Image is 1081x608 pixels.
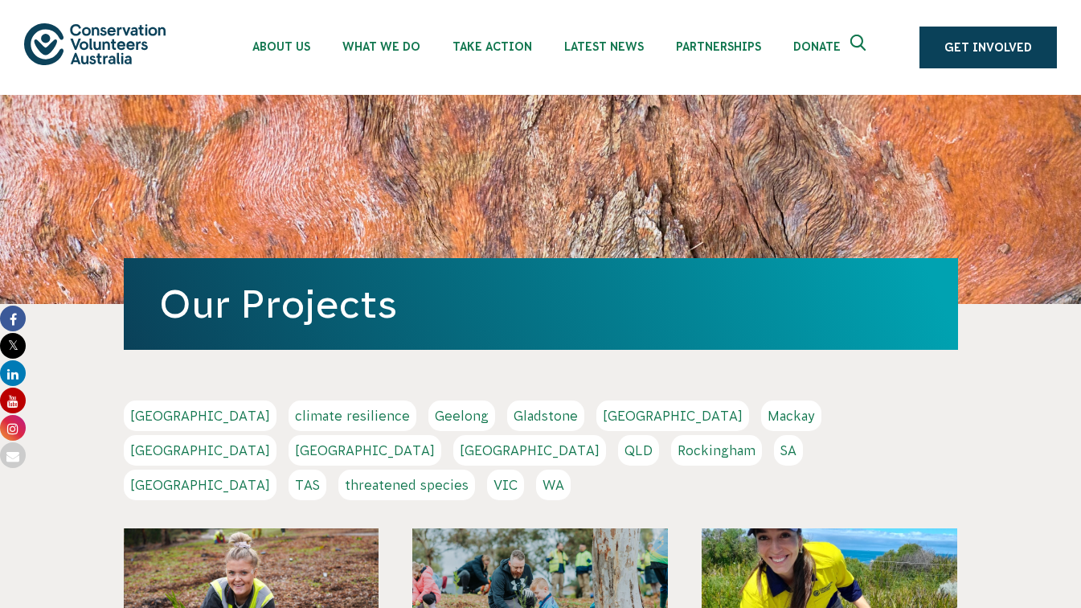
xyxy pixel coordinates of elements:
[289,470,326,500] a: TAS
[618,435,659,466] a: QLD
[507,401,584,431] a: Gladstone
[841,28,879,67] button: Expand search box Close search box
[850,35,870,60] span: Expand search box
[453,435,606,466] a: [GEOGRAPHIC_DATA]
[564,40,644,53] span: Latest News
[159,282,397,326] a: Our Projects
[774,435,803,466] a: SA
[919,27,1057,68] a: Get Involved
[536,470,571,500] a: WA
[676,40,761,53] span: Partnerships
[252,40,310,53] span: About Us
[124,470,276,500] a: [GEOGRAPHIC_DATA]
[596,401,749,431] a: [GEOGRAPHIC_DATA]
[124,435,276,466] a: [GEOGRAPHIC_DATA]
[338,470,475,500] a: threatened species
[24,23,166,64] img: logo.svg
[289,435,441,466] a: [GEOGRAPHIC_DATA]
[428,401,495,431] a: Geelong
[487,470,524,500] a: VIC
[452,40,532,53] span: Take Action
[793,40,841,53] span: Donate
[761,401,821,431] a: Mackay
[671,435,762,466] a: Rockingham
[124,401,276,431] a: [GEOGRAPHIC_DATA]
[289,401,416,431] a: climate resilience
[342,40,420,53] span: What We Do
